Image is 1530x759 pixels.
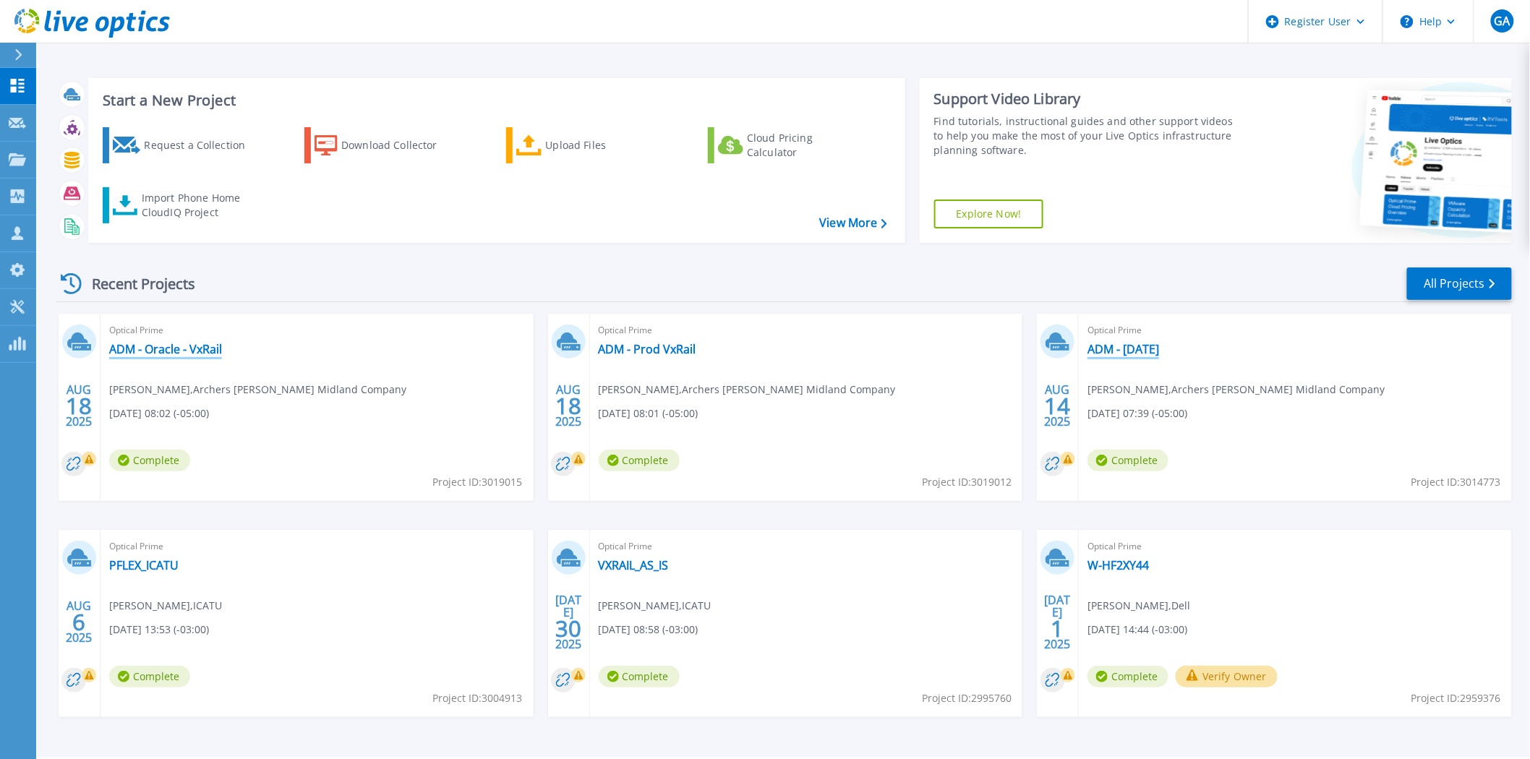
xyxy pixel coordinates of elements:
span: [PERSON_NAME] , ICATU [599,598,711,614]
a: Explore Now! [934,200,1044,228]
span: 18 [555,400,581,412]
span: [DATE] 08:01 (-05:00) [599,406,698,421]
span: Project ID: 3014773 [1411,474,1501,490]
span: GA [1494,15,1510,27]
span: Optical Prime [1087,539,1503,554]
span: Project ID: 3019015 [433,474,523,490]
a: W-HF2XY44 [1087,558,1149,573]
span: [DATE] 08:02 (-05:00) [109,406,209,421]
a: Request a Collection [103,127,264,163]
a: VXRAIL_AS_IS [599,558,669,573]
span: Complete [109,666,190,687]
span: 1 [1051,622,1064,635]
a: All Projects [1407,267,1512,300]
span: Complete [599,450,680,471]
span: Complete [1087,450,1168,471]
a: Download Collector [304,127,466,163]
span: [PERSON_NAME] , Archers [PERSON_NAME] Midland Company [109,382,406,398]
span: Optical Prime [109,322,525,338]
h3: Start a New Project [103,93,886,108]
span: [PERSON_NAME] , Archers [PERSON_NAME] Midland Company [1087,382,1385,398]
span: Project ID: 2959376 [1411,690,1501,706]
div: [DATE] 2025 [555,596,582,648]
div: AUG 2025 [65,379,93,432]
span: 18 [66,400,92,412]
a: ADM - [DATE] [1087,342,1159,356]
div: Upload Files [546,131,662,160]
div: Download Collector [341,131,457,160]
div: [DATE] 2025 [1044,596,1072,648]
div: Request a Collection [144,131,260,160]
span: 14 [1045,400,1071,412]
a: Cloud Pricing Calculator [708,127,869,163]
span: 30 [555,622,581,635]
span: [DATE] 07:39 (-05:00) [1087,406,1187,421]
a: ADM - Prod VxRail [599,342,696,356]
span: [PERSON_NAME] , ICATU [109,598,222,614]
div: AUG 2025 [555,379,582,432]
span: Optical Prime [599,322,1014,338]
span: Optical Prime [599,539,1014,554]
div: AUG 2025 [1044,379,1072,432]
span: Complete [1087,666,1168,687]
span: 6 [72,616,85,628]
div: Find tutorials, instructional guides and other support videos to help you make the most of your L... [934,114,1238,158]
span: [PERSON_NAME] , Dell [1087,598,1190,614]
span: Project ID: 3019012 [922,474,1012,490]
a: Upload Files [506,127,667,163]
a: PFLEX_ICATU [109,558,179,573]
a: View More [819,216,886,230]
button: Verify Owner [1176,666,1278,687]
span: Optical Prime [1087,322,1503,338]
span: Project ID: 3004913 [433,690,523,706]
span: [DATE] 08:58 (-03:00) [599,622,698,638]
span: Project ID: 2995760 [922,690,1012,706]
div: Cloud Pricing Calculator [747,131,863,160]
span: Complete [109,450,190,471]
span: Optical Prime [109,539,525,554]
span: [DATE] 13:53 (-03:00) [109,622,209,638]
div: Support Video Library [934,90,1238,108]
div: AUG 2025 [65,596,93,648]
span: [PERSON_NAME] , Archers [PERSON_NAME] Midland Company [599,382,896,398]
span: [DATE] 14:44 (-03:00) [1087,622,1187,638]
span: Complete [599,666,680,687]
a: ADM - Oracle - VxRail [109,342,222,356]
div: Import Phone Home CloudIQ Project [142,191,255,220]
div: Recent Projects [56,266,215,301]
